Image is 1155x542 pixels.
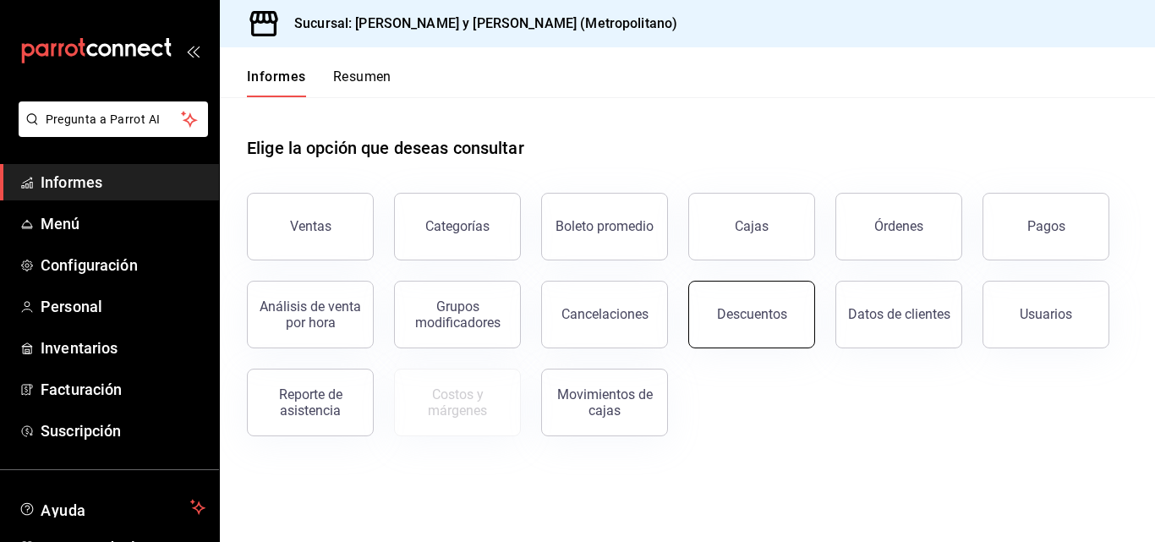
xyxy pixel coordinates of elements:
font: Sucursal: [PERSON_NAME] y [PERSON_NAME] (Metropolitano) [294,15,677,31]
font: Resumen [333,68,391,85]
button: Descuentos [688,281,815,348]
font: Inventarios [41,339,118,357]
button: Grupos modificadores [394,281,521,348]
font: Cajas [735,218,769,234]
button: Pregunta a Parrot AI [19,101,208,137]
font: Informes [41,173,102,191]
font: Pregunta a Parrot AI [46,112,161,126]
font: Menú [41,215,80,233]
font: Datos de clientes [848,306,950,322]
button: Datos de clientes [835,281,962,348]
div: pestañas de navegación [247,68,391,97]
font: Configuración [41,256,138,274]
a: Pregunta a Parrot AI [12,123,208,140]
a: Cajas [688,193,815,260]
font: Movimientos de cajas [557,386,653,419]
font: Categorías [425,218,490,234]
font: Pagos [1027,218,1065,234]
font: Costos y márgenes [428,386,487,419]
font: Personal [41,298,102,315]
button: Boleto promedio [541,193,668,260]
font: Grupos modificadores [415,298,501,331]
font: Ventas [290,218,331,234]
font: Cancelaciones [561,306,649,322]
font: Elige la opción que deseas consultar [247,138,524,158]
button: abrir_cajón_menú [186,44,200,57]
button: Cancelaciones [541,281,668,348]
font: Facturación [41,380,122,398]
button: Usuarios [983,281,1109,348]
button: Categorías [394,193,521,260]
button: Contrata inventarios para ver este informe [394,369,521,436]
font: Ayuda [41,501,86,519]
button: Movimientos de cajas [541,369,668,436]
button: Reporte de asistencia [247,369,374,436]
font: Usuarios [1020,306,1072,322]
font: Descuentos [717,306,787,322]
font: Informes [247,68,306,85]
font: Órdenes [874,218,923,234]
button: Ventas [247,193,374,260]
font: Análisis de venta por hora [260,298,361,331]
button: Pagos [983,193,1109,260]
font: Reporte de asistencia [279,386,342,419]
font: Boleto promedio [556,218,654,234]
button: Análisis de venta por hora [247,281,374,348]
button: Órdenes [835,193,962,260]
font: Suscripción [41,422,121,440]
